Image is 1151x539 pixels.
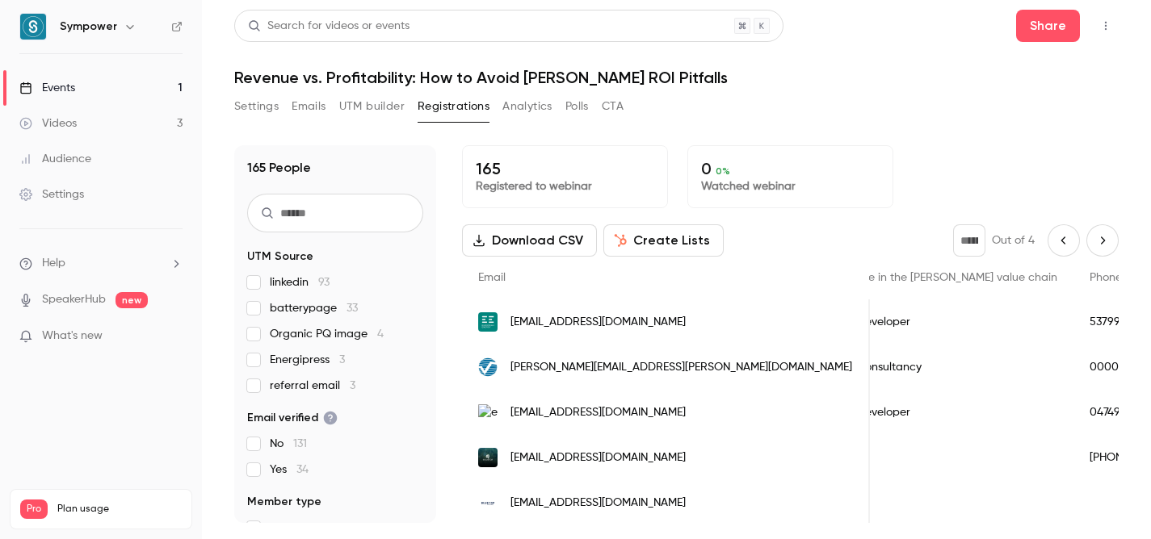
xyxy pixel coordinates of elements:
span: Member type [247,494,321,510]
span: New [270,520,318,536]
span: [PERSON_NAME][EMAIL_ADDRESS][PERSON_NAME][DOMAIN_NAME] [510,359,852,376]
div: Audience [19,151,91,167]
div: [PERSON_NAME] Developer [754,299,1073,345]
span: batterypage [270,300,358,316]
p: 165 [476,159,654,178]
span: No [270,436,307,452]
span: Your company's role in the [PERSON_NAME] value chain [771,272,1057,283]
img: bluetopsolar.com [478,493,498,512]
span: Help [42,255,65,272]
img: europeanenergy.com [478,312,498,332]
span: UTM Source [247,249,313,265]
span: 4 [377,328,384,340]
p: Watched webinar [701,178,880,194]
span: 3 [350,380,355,391]
span: Email [478,272,506,283]
h1: Revenue vs. Profitability: How to Avoid [PERSON_NAME] ROI Pitfalls [234,68,1119,87]
img: Sympower [20,14,46,40]
button: Next page [1086,224,1119,257]
span: 131 [293,438,307,449]
span: Email verified [247,410,338,426]
button: Analytics [502,94,552,119]
div: Settings [19,186,84,203]
span: Pro [20,499,48,519]
span: Organic PQ image [270,326,384,342]
span: 135 [302,522,318,533]
li: help-dropdown-opener [19,255,183,272]
img: enka-energy.com [478,404,498,421]
button: Share [1016,10,1080,42]
span: [EMAIL_ADDRESS][DOMAIN_NAME] [510,449,686,466]
span: 93 [318,277,330,288]
button: Emails [292,94,326,119]
span: 0 % [716,165,730,177]
p: Registered to webinar [476,178,654,194]
span: 33 [347,303,358,314]
span: 3 [339,354,345,366]
div: [PERSON_NAME] [754,435,1073,480]
button: CTA [602,94,624,119]
img: eco-stor.no [478,448,498,467]
iframe: Noticeable Trigger [163,329,183,344]
span: referral email [270,378,355,394]
span: new [116,292,148,308]
span: What's new [42,328,103,345]
button: Registrations [418,94,489,119]
h1: 165 People [247,158,311,178]
span: [EMAIL_ADDRESS][DOMAIN_NAME] [510,495,686,512]
h6: Sympower [60,19,117,35]
span: Plan usage [57,503,182,516]
p: Out of 4 [992,232,1035,249]
button: Previous page [1048,224,1080,257]
a: SpeakerHub [42,291,106,308]
button: Settings [234,94,279,119]
div: [PERSON_NAME] Developer [754,390,1073,435]
span: Yes [270,462,309,478]
span: [EMAIL_ADDRESS][DOMAIN_NAME] [510,404,686,421]
div: Search for videos or events [248,18,410,35]
img: woodmac.com [478,357,498,377]
button: Create Lists [603,224,724,257]
span: Energipress [270,352,345,368]
div: Videos [19,115,77,132]
div: [PERSON_NAME] Consultancy [754,345,1073,390]
span: [EMAIL_ADDRESS][DOMAIN_NAME] [510,314,686,331]
button: Download CSV [462,224,597,257]
button: UTM builder [339,94,405,119]
span: 34 [296,464,309,475]
span: linkedin [270,274,330,290]
button: Polls [565,94,589,119]
p: 0 [701,159,880,178]
div: Events [19,80,75,96]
